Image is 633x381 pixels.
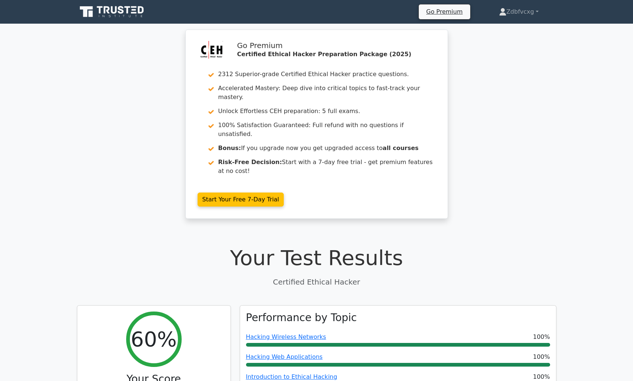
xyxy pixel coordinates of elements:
a: Hacking Web Applications [246,353,323,360]
h1: Your Test Results [77,245,556,270]
a: Zdbfvcxg [481,4,556,19]
span: 100% [533,353,550,361]
h3: Performance by Topic [246,312,357,324]
p: Certified Ethical Hacker [77,276,556,288]
a: Go Premium [422,7,467,17]
span: 100% [533,333,550,341]
a: Introduction to Ethical Hacking [246,373,337,380]
a: Hacking Wireless Networks [246,333,326,340]
a: Start Your Free 7-Day Trial [198,193,284,207]
h2: 60% [131,327,176,351]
